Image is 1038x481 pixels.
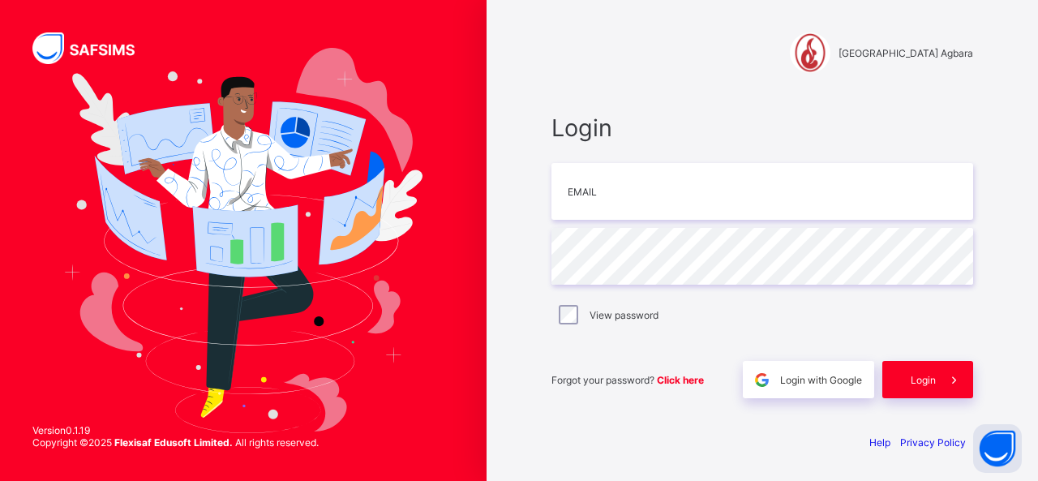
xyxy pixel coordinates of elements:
span: [GEOGRAPHIC_DATA] Agbara [839,47,973,59]
button: Open asap [973,424,1022,473]
label: View password [590,309,658,321]
a: Help [869,436,890,449]
img: Hero Image [64,48,422,432]
span: Version 0.1.19 [32,424,319,436]
span: Login [911,374,936,386]
img: google.396cfc9801f0270233282035f929180a.svg [753,371,771,389]
span: Copyright © 2025 All rights reserved. [32,436,319,449]
a: Privacy Policy [900,436,966,449]
a: Click here [657,374,704,386]
span: Login [551,114,973,142]
span: Forgot your password? [551,374,704,386]
span: Login with Google [780,374,862,386]
img: SAFSIMS Logo [32,32,154,64]
strong: Flexisaf Edusoft Limited. [114,436,233,449]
